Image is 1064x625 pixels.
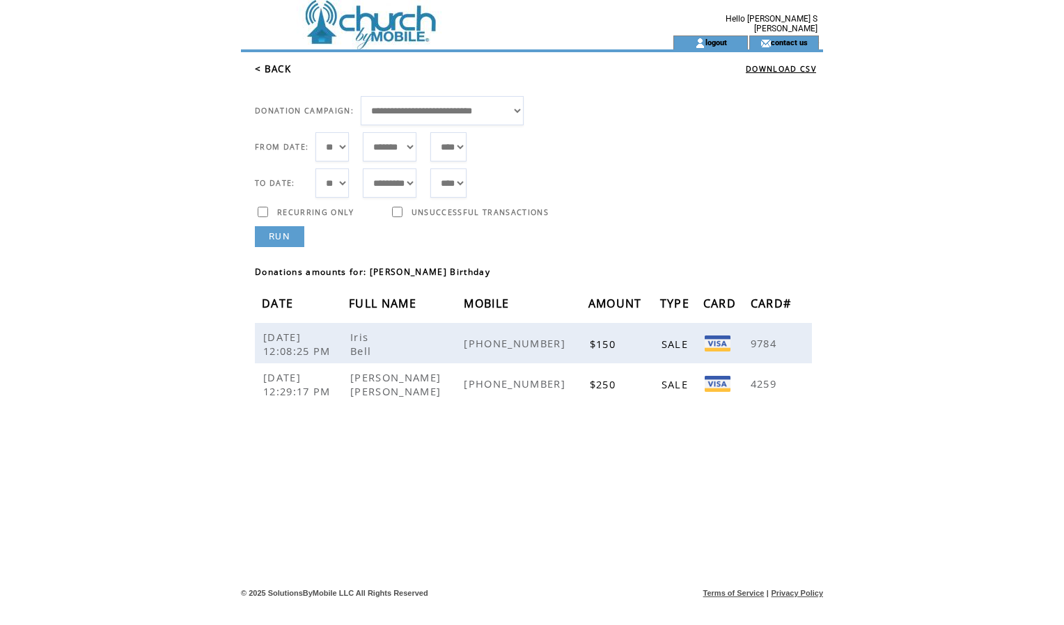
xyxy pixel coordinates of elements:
[255,266,490,278] span: Donations amounts for: [PERSON_NAME] Birthday
[695,38,705,49] img: account_icon.gif
[255,178,295,188] span: TO DATE:
[705,335,730,351] img: VISA
[350,330,375,358] span: Iris Bell
[703,299,740,307] a: CARD
[705,376,730,392] img: VISA
[262,299,297,307] a: DATE
[660,292,693,318] span: TYPE
[703,589,765,597] a: Terms of Service
[349,292,420,318] span: FULL NAME
[705,38,727,47] a: logout
[255,63,291,75] a: < BACK
[464,299,513,307] a: MOBILE
[255,226,304,247] a: RUN
[751,336,780,350] span: 9784
[771,38,808,47] a: contact us
[751,292,795,318] span: CARD#
[662,337,691,351] span: SALE
[241,589,428,597] span: © 2025 SolutionsByMobile LLC All Rights Reserved
[263,330,334,358] span: [DATE] 12:08:25 PM
[771,589,823,597] a: Privacy Policy
[588,292,646,318] span: AMOUNT
[412,207,549,217] span: UNSUCCESSFUL TRANSACTIONS
[590,337,619,351] span: $150
[751,299,795,307] a: CARD#
[590,377,619,391] span: $250
[349,299,420,307] a: FULL NAME
[660,299,693,307] a: TYPE
[255,142,308,152] span: FROM DATE:
[350,370,444,398] span: [PERSON_NAME] [PERSON_NAME]
[760,38,771,49] img: contact_us_icon.gif
[255,106,354,116] span: DONATION CAMPAIGN:
[262,292,297,318] span: DATE
[726,14,817,33] span: Hello [PERSON_NAME] S [PERSON_NAME]
[464,292,513,318] span: MOBILE
[588,299,646,307] a: AMOUNT
[464,336,569,350] span: [PHONE_NUMBER]
[464,377,569,390] span: [PHONE_NUMBER]
[662,377,691,391] span: SALE
[277,207,354,217] span: RECURRING ONLY
[751,377,780,390] span: 4259
[703,292,740,318] span: CARD
[746,64,816,74] a: DOWNLOAD CSV
[263,370,334,398] span: [DATE] 12:29:17 PM
[767,589,769,597] span: |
